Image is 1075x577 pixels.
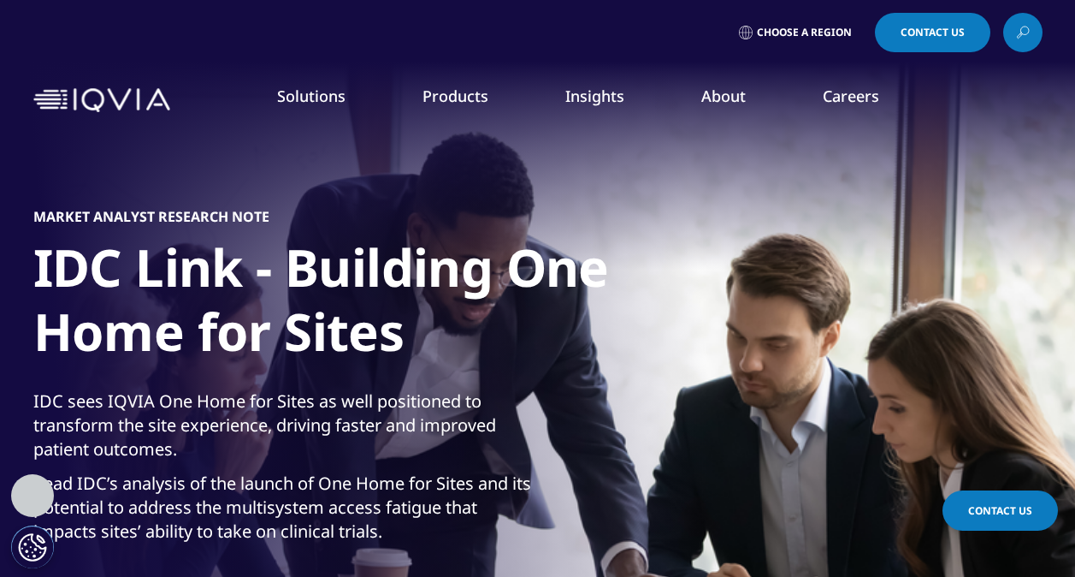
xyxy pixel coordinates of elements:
nav: Primary [177,60,1043,140]
a: About [701,86,746,106]
button: Cookies Settings [11,526,54,568]
a: Contact Us [942,491,1058,531]
img: IQVIA Healthcare Information Technology and Pharma Clinical Research Company [33,88,170,113]
p: Read IDC’s analysis of the launch of One Home for Sites and its potential to address the multisys... [33,472,534,554]
p: IDC sees IQVIA One Home for Sites as well positioned to transform the site experience, driving fa... [33,390,534,472]
a: Insights [565,86,624,106]
h1: IDC Link - Building One Home for Sites [33,235,675,374]
a: Contact Us [875,13,990,52]
a: Solutions [277,86,346,106]
h5: MARKET ANALYST RESEARCH NOTE [33,208,269,225]
a: Products [422,86,488,106]
a: Careers [823,86,879,106]
span: Choose a Region [757,26,852,39]
span: Contact Us [968,503,1032,518]
span: Contact Us [901,27,965,38]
